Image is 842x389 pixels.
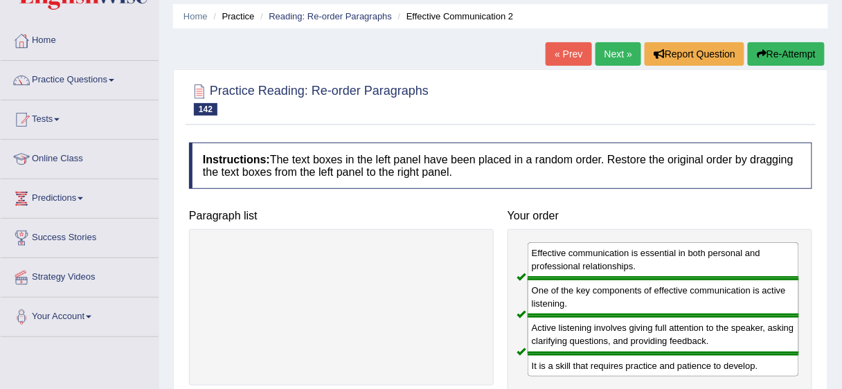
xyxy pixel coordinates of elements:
a: Reading: Re-order Paragraphs [269,11,392,21]
h4: Paragraph list [189,210,494,222]
h2: Practice Reading: Re-order Paragraphs [189,81,429,116]
a: Home [1,21,159,56]
a: Tests [1,100,159,135]
div: One of the key components of effective communication is active listening. [528,278,799,316]
a: Success Stories [1,219,159,253]
a: Strategy Videos [1,258,159,293]
a: Next » [595,42,641,66]
a: Online Class [1,140,159,174]
li: Effective Communication 2 [395,10,514,23]
button: Report Question [645,42,744,66]
b: Instructions: [203,154,270,165]
div: Effective communication is essential in both personal and professional relationships. [528,242,799,278]
div: Active listening involves giving full attention to the speaker, asking clarifying questions, and ... [528,316,799,353]
span: 142 [194,103,217,116]
a: Predictions [1,179,159,214]
li: Practice [210,10,254,23]
h4: Your order [508,210,812,222]
a: « Prev [546,42,591,66]
button: Re-Attempt [748,42,825,66]
div: It is a skill that requires practice and patience to develop. [528,354,799,377]
a: Home [183,11,208,21]
h4: The text boxes in the left panel have been placed in a random order. Restore the original order b... [189,143,812,189]
a: Practice Questions [1,61,159,96]
a: Your Account [1,298,159,332]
